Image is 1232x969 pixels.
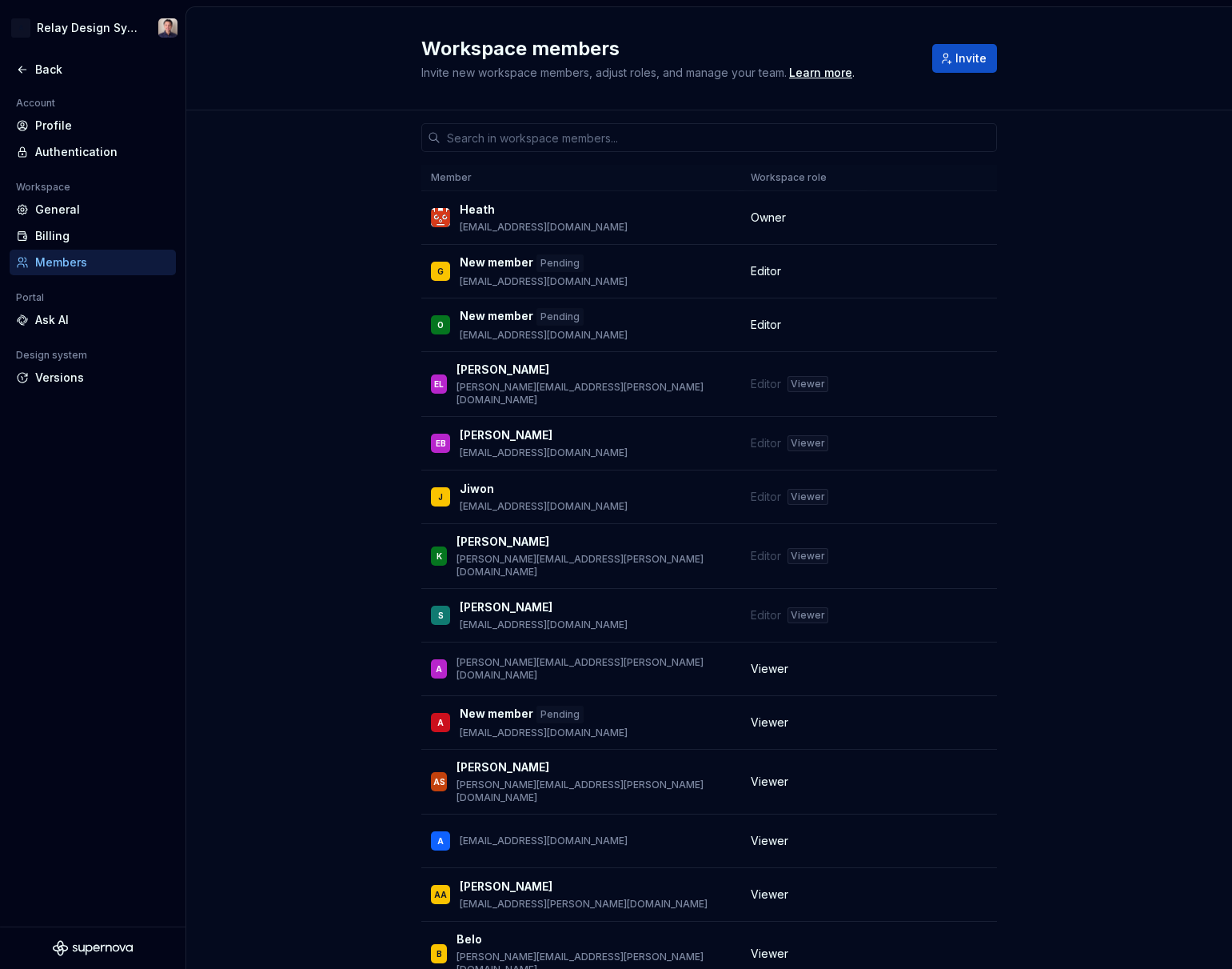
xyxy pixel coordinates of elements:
div: Pending [536,706,584,723]
div: A [436,661,442,677]
span: Viewer [751,715,788,731]
div: S [438,607,444,623]
div: B [437,946,442,962]
div: A [11,18,30,38]
span: Editor [751,607,781,623]
p: New member [460,706,533,723]
span: Editor [751,376,781,392]
p: [PERSON_NAME][EMAIL_ADDRESS][PERSON_NAME][DOMAIN_NAME] [457,656,732,682]
p: Heath [460,202,495,218]
span: . [787,67,855,79]
p: [PERSON_NAME] [457,759,549,775]
a: Billing [10,223,176,249]
div: Workspace [10,178,77,197]
p: [EMAIL_ADDRESS][DOMAIN_NAME] [460,835,628,847]
svg: Supernova Logo [53,940,133,956]
p: [EMAIL_ADDRESS][DOMAIN_NAME] [460,727,628,739]
button: Invite [932,44,997,73]
div: EB [436,435,446,451]
p: New member [460,308,533,326]
th: Member [421,165,741,191]
div: K [437,548,442,564]
div: A [437,833,444,849]
th: Workspace role [741,165,863,191]
a: Learn more [789,65,852,81]
div: O [437,317,444,333]
p: [EMAIL_ADDRESS][DOMAIN_NAME] [460,221,628,234]
div: Viewer [787,376,828,392]
div: Viewer [787,607,828,623]
span: Invite new workspace members, adjust roles, and manage your team. [421,66,787,79]
div: Back [35,62,169,78]
h2: Workspace members [421,36,913,62]
button: ARelay Design SystemBobby Tan [3,10,182,46]
div: J [438,489,443,505]
p: [PERSON_NAME][EMAIL_ADDRESS][PERSON_NAME][DOMAIN_NAME] [457,779,732,804]
span: Editor [751,435,781,451]
p: [EMAIL_ADDRESS][DOMAIN_NAME] [460,446,628,459]
p: [PERSON_NAME] [457,362,549,378]
p: [PERSON_NAME][EMAIL_ADDRESS][PERSON_NAME][DOMAIN_NAME] [457,381,732,406]
div: EL [434,376,444,392]
p: [PERSON_NAME] [460,879,552,895]
div: Portal [10,288,50,307]
p: [EMAIL_ADDRESS][DOMAIN_NAME] [460,275,628,288]
div: Viewer [787,548,828,564]
span: Viewer [751,833,788,849]
p: [PERSON_NAME] [457,534,549,550]
span: Editor [751,548,781,564]
img: Heath [431,208,450,227]
div: Viewer [787,489,828,505]
div: Members [35,254,169,270]
a: Profile [10,113,176,138]
span: Invite [955,50,987,66]
a: Members [10,250,176,275]
p: [PERSON_NAME] [460,427,552,443]
p: Belo [457,931,482,947]
div: G [437,263,444,279]
div: Billing [35,228,169,244]
p: [EMAIL_ADDRESS][DOMAIN_NAME] [460,329,628,342]
div: Relay Design System [37,20,139,36]
a: Authentication [10,139,176,165]
p: [EMAIL_ADDRESS][PERSON_NAME][DOMAIN_NAME] [460,898,708,911]
div: A [437,715,444,731]
p: Jiwon [460,481,494,497]
span: Editor [751,489,781,505]
div: AS [433,774,445,790]
p: New member [460,254,533,272]
p: [PERSON_NAME] [460,599,552,615]
span: Viewer [751,887,788,903]
a: Back [10,57,176,82]
span: Viewer [751,661,788,677]
p: [EMAIL_ADDRESS][DOMAIN_NAME] [460,500,628,513]
span: Viewer [751,946,788,962]
div: General [35,202,169,218]
div: Account [10,94,62,113]
div: Authentication [35,144,169,160]
div: Versions [35,370,169,386]
div: Ask AI [35,312,169,328]
span: Editor [751,263,781,279]
span: Viewer [751,774,788,790]
p: [PERSON_NAME][EMAIL_ADDRESS][PERSON_NAME][DOMAIN_NAME] [457,553,732,579]
div: Pending [536,254,584,272]
span: Owner [751,210,786,226]
p: [EMAIL_ADDRESS][DOMAIN_NAME] [460,619,628,631]
div: Viewer [787,435,828,451]
div: Profile [35,118,169,134]
span: Editor [751,317,781,333]
div: Pending [536,308,584,326]
a: General [10,197,176,222]
div: Design system [10,346,94,365]
img: Bobby Tan [158,18,177,38]
a: Versions [10,365,176,390]
div: AA [434,887,447,903]
input: Search in workspace members... [441,123,997,152]
a: Ask AI [10,307,176,333]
